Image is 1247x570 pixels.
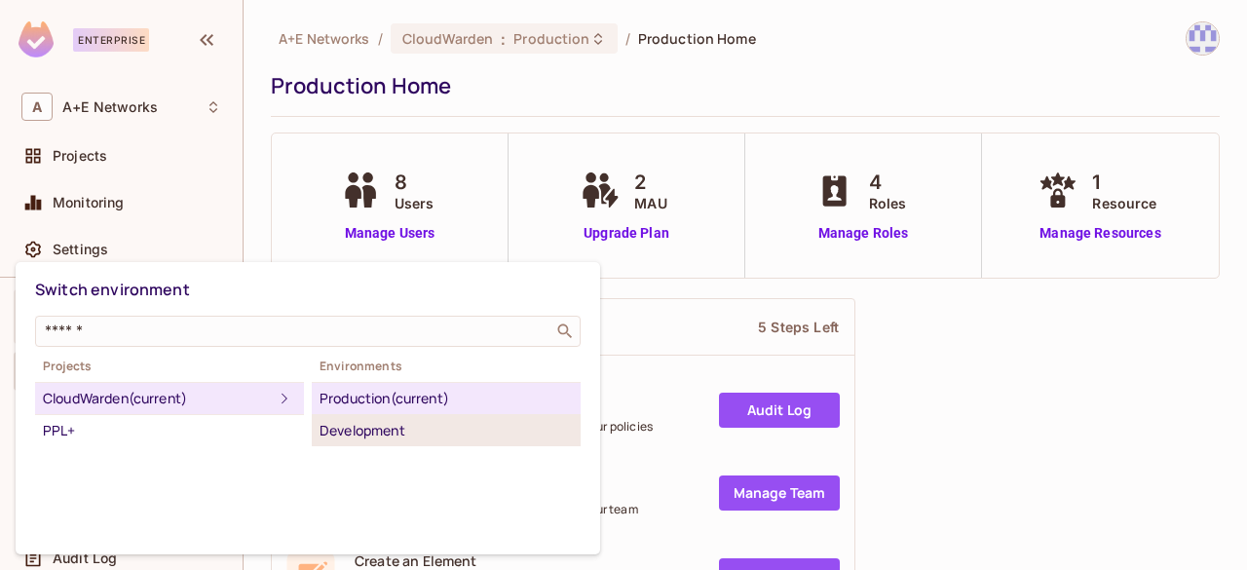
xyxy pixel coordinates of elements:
div: CloudWarden (current) [43,387,273,410]
div: Development [320,419,573,442]
div: Production (current) [320,387,573,410]
span: Environments [312,359,581,374]
span: Projects [35,359,304,374]
div: PPL+ [43,419,296,442]
span: Switch environment [35,279,190,300]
